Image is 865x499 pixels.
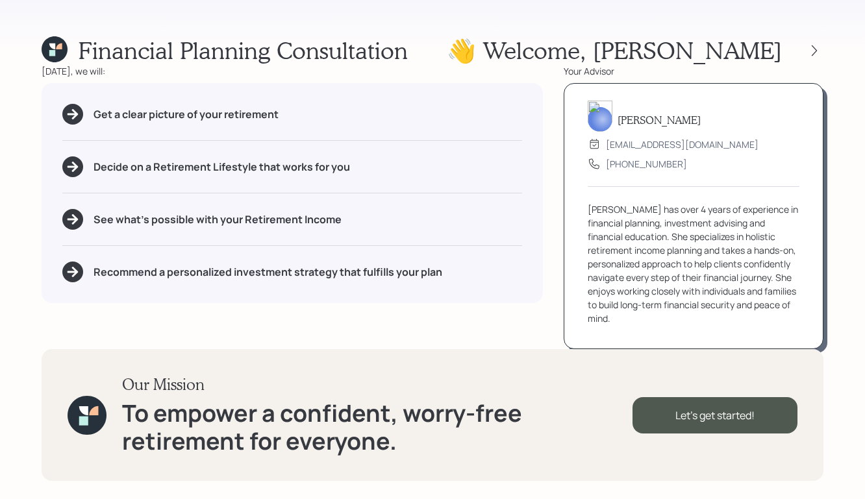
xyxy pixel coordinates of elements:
[606,157,687,171] div: [PHONE_NUMBER]
[564,64,823,78] div: Your Advisor
[588,101,612,132] img: aleksandra-headshot.png
[633,397,797,433] div: Let's get started!
[94,108,279,121] h5: Get a clear picture of your retirement
[588,202,799,325] div: [PERSON_NAME] has over 4 years of experience in financial planning, investment advising and finan...
[122,399,633,455] h1: To empower a confident, worry-free retirement for everyone.
[94,266,442,278] h5: Recommend a personalized investment strategy that fulfills your plan
[94,161,350,173] h5: Decide on a Retirement Lifestyle that works for you
[447,36,782,64] h1: 👋 Welcome , [PERSON_NAME]
[122,375,633,394] h3: Our Mission
[78,36,408,64] h1: Financial Planning Consultation
[618,114,701,126] h5: [PERSON_NAME]
[606,138,758,151] div: [EMAIL_ADDRESS][DOMAIN_NAME]
[94,213,342,226] h5: See what's possible with your Retirement Income
[42,64,543,78] div: [DATE], we will:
